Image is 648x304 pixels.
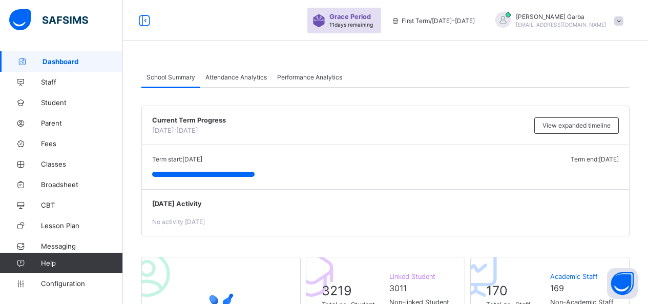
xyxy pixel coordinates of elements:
span: [DATE] Activity [152,200,619,208]
span: CBT [41,201,123,209]
span: Configuration [41,279,122,288]
span: Linked Student [389,273,449,280]
img: sticker-purple.71386a28dfed39d6af7621340158ba97.svg [312,14,325,27]
span: No activity [DATE] [152,218,205,226]
div: Abubakar Garba [485,12,629,29]
span: School Summary [147,73,195,81]
span: Attendance Analytics [205,73,267,81]
span: Classes [41,160,123,168]
span: Student [41,98,123,107]
span: Term start: [DATE] [152,155,202,163]
span: 3011 [389,283,407,293]
span: Dashboard [43,57,123,66]
span: Staff [41,78,123,86]
span: [PERSON_NAME] Garba [516,13,607,21]
span: Grace Period [329,13,371,21]
span: Parent [41,119,123,127]
span: 170 [486,283,508,298]
span: Term end: [DATE] [571,155,619,163]
span: Lesson Plan [41,221,123,230]
button: Open asap [607,268,638,299]
span: Academic Staff [550,273,614,280]
span: Broadsheet [41,180,123,189]
span: 3219 [322,283,352,298]
span: Messaging [41,242,123,250]
span: session/term information [391,17,475,25]
span: Help [41,259,122,267]
span: [DATE]: [DATE] [152,127,198,134]
span: 11 days remaining [329,22,373,28]
span: Performance Analytics [277,73,342,81]
span: [EMAIL_ADDRESS][DOMAIN_NAME] [516,22,607,28]
span: Current Term Progress [152,116,529,124]
span: View expanded timeline [542,121,611,129]
span: Fees [41,139,123,148]
span: 169 [550,283,564,293]
img: safsims [9,9,88,31]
